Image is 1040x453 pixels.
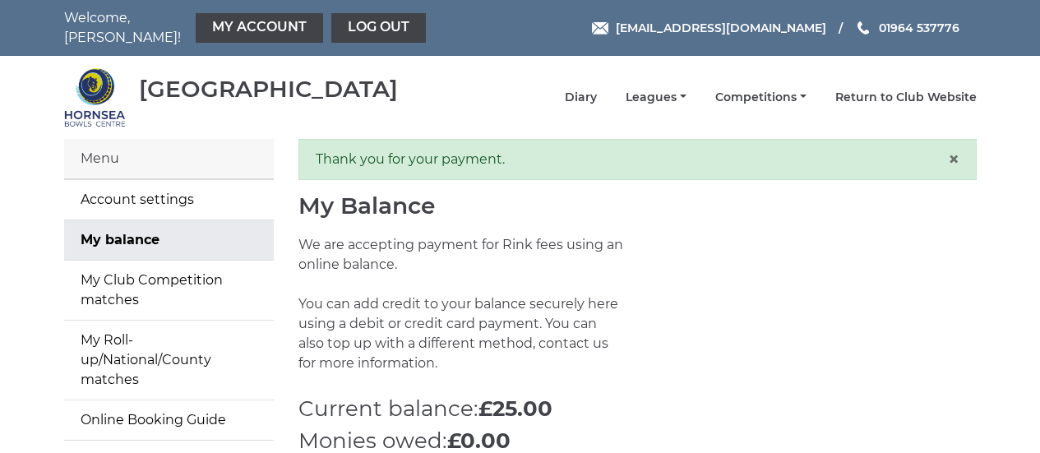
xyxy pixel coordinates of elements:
[879,21,959,35] span: 01964 537776
[64,400,274,440] a: Online Booking Guide
[331,13,426,43] a: Log out
[64,321,274,400] a: My Roll-up/National/County matches
[948,150,959,169] button: Close
[592,22,608,35] img: Email
[835,90,977,105] a: Return to Club Website
[64,67,126,128] img: Hornsea Bowls Centre
[64,8,430,48] nav: Welcome, [PERSON_NAME]!
[64,261,274,320] a: My Club Competition matches
[64,220,274,260] a: My balance
[948,147,959,171] span: ×
[298,235,626,393] p: We are accepting payment for Rink fees using an online balance. You can add credit to your balanc...
[298,139,977,180] div: Thank you for your payment.
[855,19,959,37] a: Phone us 01964 537776
[592,19,826,37] a: Email [EMAIL_ADDRESS][DOMAIN_NAME]
[565,90,597,105] a: Diary
[857,21,869,35] img: Phone us
[298,193,977,219] h1: My Balance
[64,180,274,220] a: Account settings
[478,395,552,422] strong: £25.00
[715,90,807,105] a: Competitions
[626,90,686,105] a: Leagues
[64,139,274,179] div: Menu
[298,393,977,425] p: Current balance:
[139,76,398,102] div: [GEOGRAPHIC_DATA]
[616,21,826,35] span: [EMAIL_ADDRESS][DOMAIN_NAME]
[196,13,323,43] a: My Account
